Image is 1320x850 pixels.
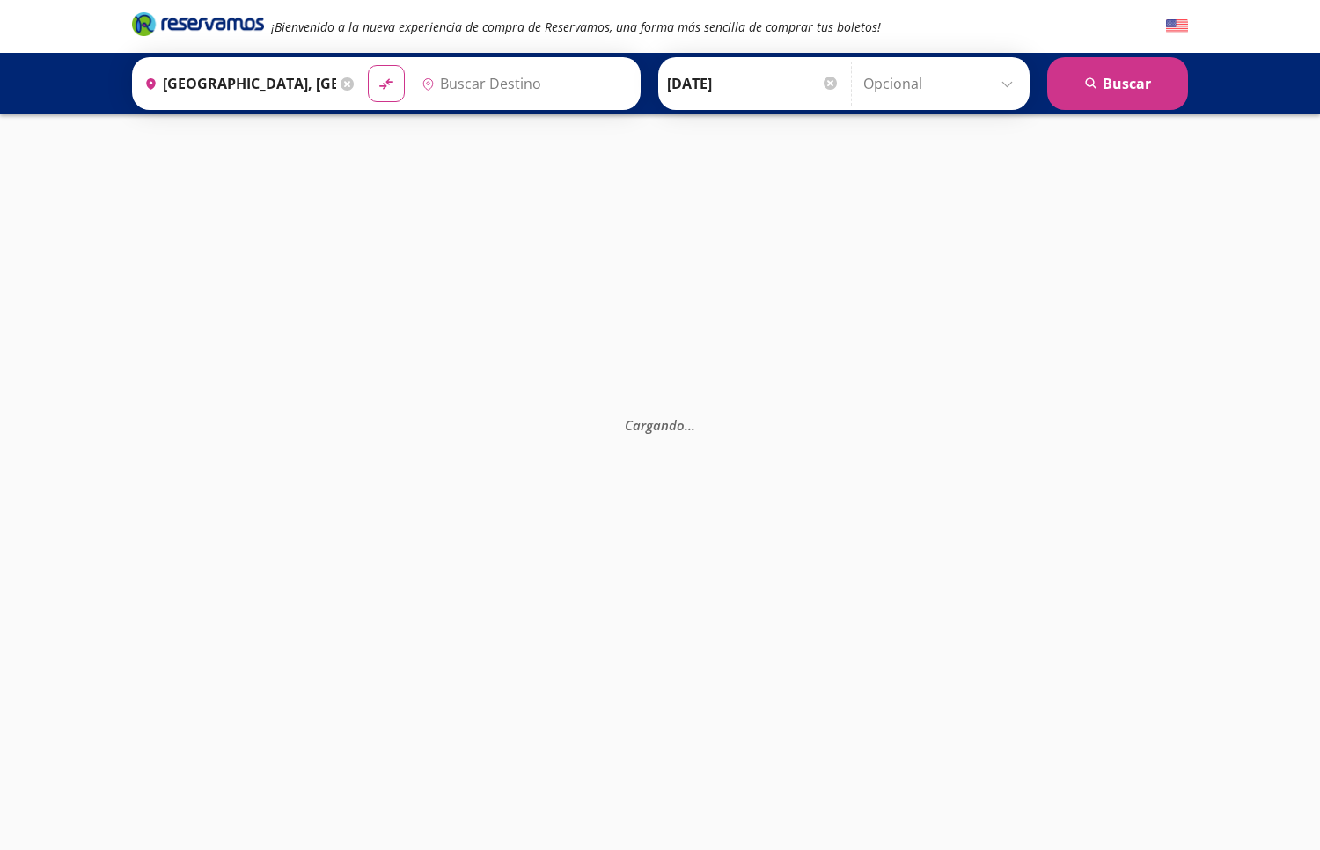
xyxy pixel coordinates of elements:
span: . [685,416,688,434]
input: Buscar Destino [414,62,631,106]
span: . [692,416,695,434]
em: Cargando [625,416,695,434]
input: Buscar Origen [137,62,336,106]
input: Elegir Fecha [667,62,840,106]
i: Brand Logo [132,11,264,37]
button: Buscar [1047,57,1188,110]
input: Opcional [863,62,1021,106]
em: ¡Bienvenido a la nueva experiencia de compra de Reservamos, una forma más sencilla de comprar tus... [271,18,881,35]
span: . [688,416,692,434]
button: English [1166,16,1188,38]
a: Brand Logo [132,11,264,42]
